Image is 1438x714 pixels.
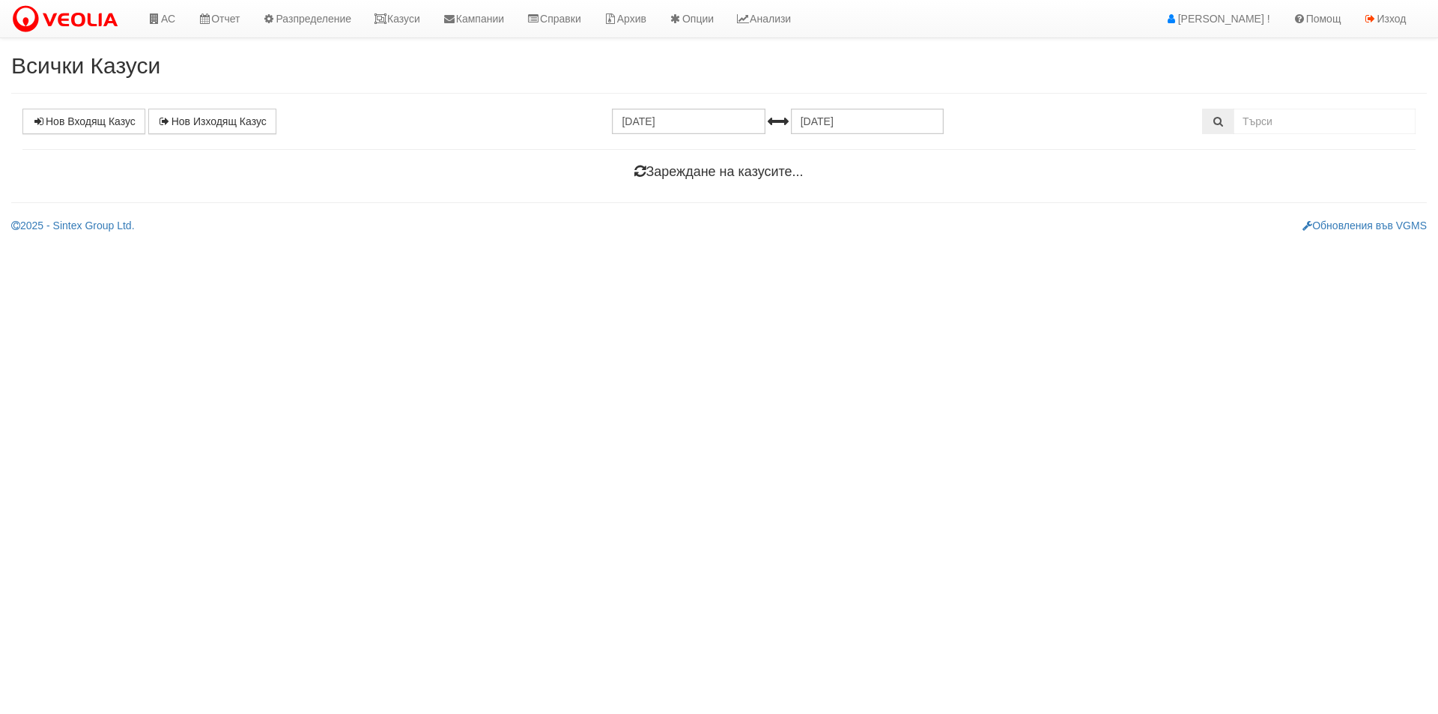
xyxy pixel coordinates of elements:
[1302,220,1427,232] a: Обновления във VGMS
[22,109,145,134] a: Нов Входящ Казус
[11,4,125,35] img: VeoliaLogo.png
[22,165,1416,180] h4: Зареждане на казусите...
[148,109,276,134] a: Нов Изходящ Казус
[1234,109,1416,134] input: Търсене по Идентификатор, Бл/Вх/Ап, Тип, Описание, Моб. Номер, Имейл, Файл, Коментар,
[11,53,1427,78] h2: Всички Казуси
[11,220,135,232] a: 2025 - Sintex Group Ltd.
